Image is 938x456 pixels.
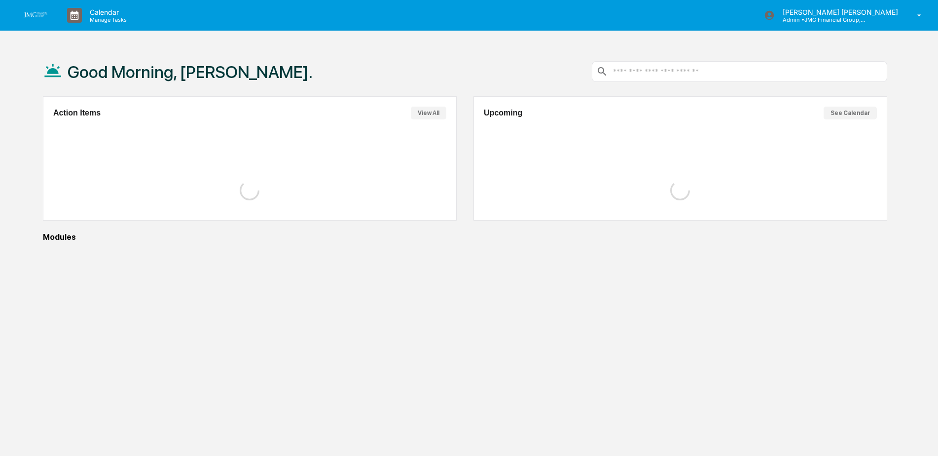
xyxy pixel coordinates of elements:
[24,12,47,18] img: logo
[82,16,132,23] p: Manage Tasks
[68,62,313,82] h1: Good Morning, [PERSON_NAME].
[43,232,887,242] div: Modules
[411,107,446,119] button: View All
[82,8,132,16] p: Calendar
[775,16,866,23] p: Admin • JMG Financial Group, Ltd.
[484,109,522,117] h2: Upcoming
[53,109,101,117] h2: Action Items
[775,8,903,16] p: [PERSON_NAME] [PERSON_NAME]
[824,107,877,119] button: See Calendar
